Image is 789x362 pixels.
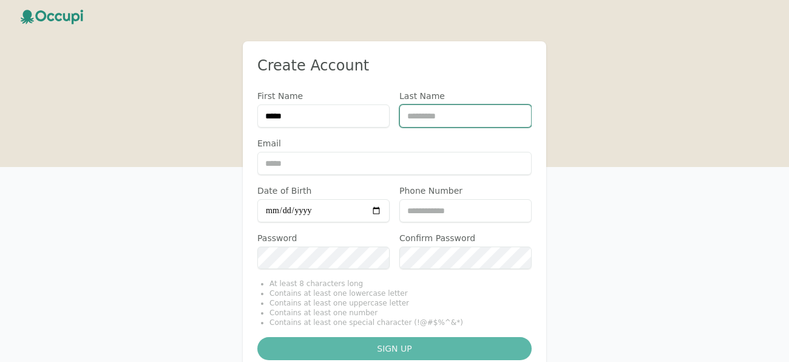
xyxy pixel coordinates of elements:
button: Sign up [257,337,532,360]
li: Contains at least one special character (!@#$%^&*) [269,318,532,327]
label: Date of Birth [257,185,390,197]
label: Phone Number [399,185,532,197]
label: Email [257,137,532,149]
li: Contains at least one number [269,308,532,318]
h2: Create Account [257,56,532,75]
li: Contains at least one lowercase letter [269,289,532,298]
label: First Name [257,90,390,102]
li: At least 8 characters long [269,279,532,289]
li: Contains at least one uppercase letter [269,298,532,308]
label: Confirm Password [399,232,532,244]
label: Last Name [399,90,532,102]
label: Password [257,232,390,244]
